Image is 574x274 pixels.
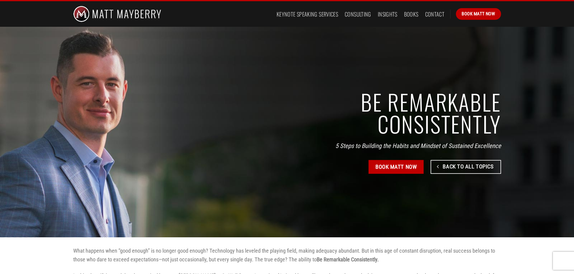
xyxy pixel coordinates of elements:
[443,162,494,171] span: Back To All Topics
[317,256,379,263] b: Be Remarkable Consistently.
[425,9,445,20] a: Contact
[73,248,495,263] span: What happens when “good enough” is no longer good enough? Technology has leveled the playing fiel...
[277,9,338,20] a: Keynote Speaking Services
[369,160,424,174] a: Book Matt Now
[456,8,501,20] a: Book Matt Now
[361,85,501,140] strong: Be Remarkable Consistently
[345,9,371,20] a: Consulting
[404,9,419,20] a: Books
[335,142,501,149] em: 5 Steps to Building the Habits and Mindset of Sustained Excellence
[431,160,501,174] a: Back To All Topics
[375,162,417,171] span: Book Matt Now
[73,1,162,27] img: Matt Mayberry
[378,9,397,20] a: Insights
[462,10,495,17] span: Book Matt Now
